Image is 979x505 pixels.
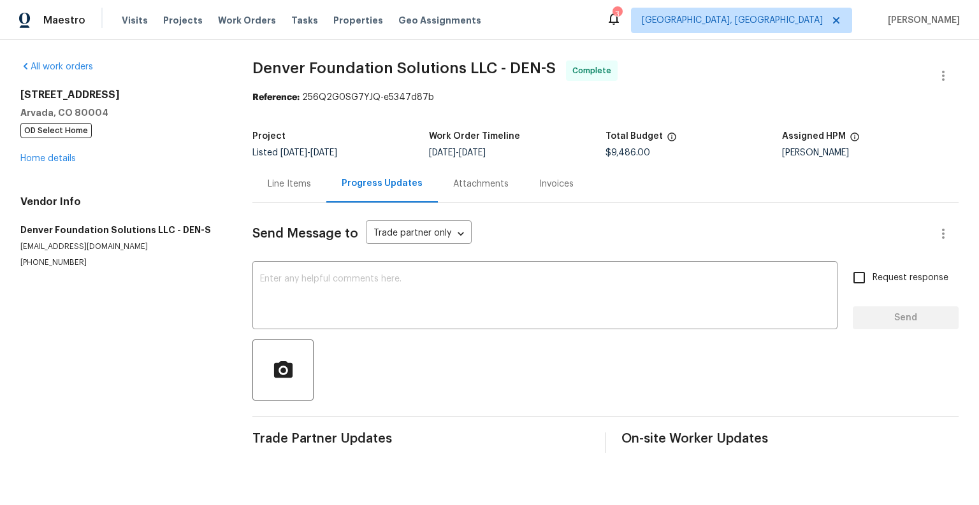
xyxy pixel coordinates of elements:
span: Work Orders [218,14,276,27]
span: Visits [122,14,148,27]
div: Attachments [453,178,509,190]
span: Denver Foundation Solutions LLC - DEN-S [252,60,556,76]
span: OD Select Home [20,123,92,138]
span: Complete [572,64,616,77]
span: Send Message to [252,227,358,240]
span: - [429,148,486,157]
h5: Denver Foundation Solutions LLC - DEN-S [20,224,222,236]
span: [PERSON_NAME] [883,14,960,27]
div: Trade partner only [366,224,472,245]
div: 3 [613,8,621,20]
span: Request response [873,271,948,285]
span: The total cost of line items that have been proposed by Opendoor. This sum includes line items th... [667,132,677,148]
span: On-site Worker Updates [621,432,959,445]
div: Invoices [539,178,574,190]
span: Projects [163,14,203,27]
h5: Arvada, CO 80004 [20,106,222,119]
span: [GEOGRAPHIC_DATA], [GEOGRAPHIC_DATA] [642,14,823,27]
span: [DATE] [310,148,337,157]
span: [DATE] [429,148,456,157]
b: Reference: [252,93,300,102]
div: Line Items [268,178,311,190]
span: The hpm assigned to this work order. [850,132,860,148]
h5: Total Budget [606,132,663,141]
span: Geo Assignments [398,14,481,27]
span: [DATE] [459,148,486,157]
p: [EMAIL_ADDRESS][DOMAIN_NAME] [20,241,222,252]
span: - [280,148,337,157]
a: Home details [20,154,76,163]
span: Tasks [291,16,318,25]
div: [PERSON_NAME] [782,148,959,157]
span: $9,486.00 [606,148,650,157]
div: Progress Updates [342,177,423,190]
h5: Project [252,132,286,141]
h5: Work Order Timeline [429,132,520,141]
h4: Vendor Info [20,196,222,208]
a: All work orders [20,62,93,71]
span: Trade Partner Updates [252,432,590,445]
span: Listed [252,148,337,157]
span: [DATE] [280,148,307,157]
h5: Assigned HPM [782,132,846,141]
span: Maestro [43,14,85,27]
h2: [STREET_ADDRESS] [20,89,222,101]
p: [PHONE_NUMBER] [20,257,222,268]
span: Properties [333,14,383,27]
div: 256Q2G0SG7YJQ-e5347d87b [252,91,959,104]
